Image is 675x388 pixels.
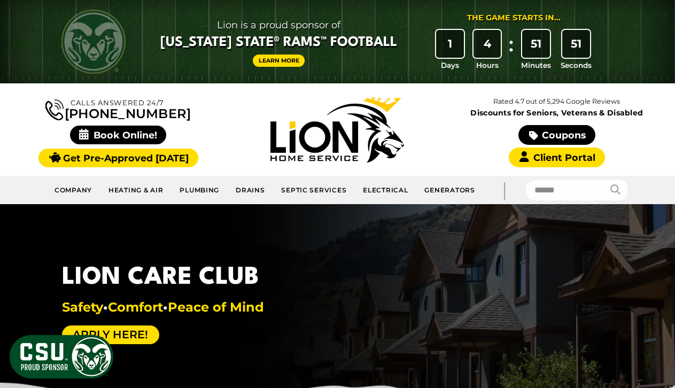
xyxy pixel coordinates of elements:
[163,299,168,315] span: •
[228,180,273,200] a: Drains
[273,180,355,200] a: Septic Services
[172,180,228,200] a: Plumbing
[62,300,451,315] div: Safety Comfort Peace of Mind
[61,10,126,74] img: CSU Rams logo
[270,97,404,162] img: Lion Home Service
[474,30,501,58] div: 4
[160,17,397,34] span: Lion is a proud sponsor of
[100,180,172,200] a: Heating & Air
[562,30,590,58] div: 51
[416,180,483,200] a: Generators
[45,97,191,120] a: [PHONE_NUMBER]
[476,60,499,71] span: Hours
[509,148,605,167] a: Client Portal
[38,149,198,167] a: Get Pre-Approved [DATE]
[449,109,664,117] span: Discounts for Seniors, Veterans & Disabled
[521,60,551,71] span: Minutes
[8,333,115,380] img: CSU Sponsor Badge
[355,180,416,200] a: Electrical
[447,96,666,107] p: Rated 4.7 out of 5,294 Google Reviews
[522,30,550,58] div: 51
[103,299,108,315] span: •
[62,325,159,344] a: Apply Here!
[46,180,100,200] a: Company
[467,12,561,24] div: The Game Starts in...
[506,30,516,71] div: :
[436,30,464,58] div: 1
[561,60,592,71] span: Seconds
[483,176,526,204] div: |
[62,260,451,296] h1: Lion Care Club
[441,60,459,71] span: Days
[160,34,397,52] span: [US_STATE] State® Rams™ Football
[253,55,305,67] a: Learn More
[70,126,167,144] span: Book Online!
[518,125,595,145] a: Coupons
